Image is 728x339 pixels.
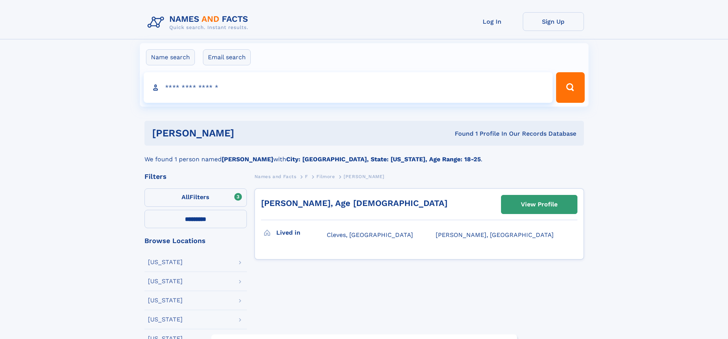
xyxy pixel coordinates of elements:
b: City: [GEOGRAPHIC_DATA], State: [US_STATE], Age Range: 18-25 [286,156,481,163]
b: [PERSON_NAME] [222,156,273,163]
label: Name search [146,49,195,65]
div: We found 1 person named with . [144,146,584,164]
label: Email search [203,49,251,65]
a: [PERSON_NAME], Age [DEMOGRAPHIC_DATA] [261,198,448,208]
span: F [305,174,308,179]
a: View Profile [501,195,577,214]
label: Filters [144,188,247,207]
div: Browse Locations [144,237,247,244]
button: Search Button [556,72,584,103]
h1: [PERSON_NAME] [152,128,345,138]
input: search input [144,72,553,103]
div: [US_STATE] [148,278,183,284]
a: Sign Up [523,12,584,31]
div: Found 1 Profile In Our Records Database [344,130,576,138]
a: Filmore [316,172,335,181]
div: [US_STATE] [148,316,183,323]
div: [US_STATE] [148,297,183,303]
span: [PERSON_NAME], [GEOGRAPHIC_DATA] [436,231,554,238]
span: [PERSON_NAME] [344,174,384,179]
span: Cleves, [GEOGRAPHIC_DATA] [327,231,413,238]
a: Names and Facts [255,172,297,181]
div: [US_STATE] [148,259,183,265]
div: View Profile [521,196,558,213]
span: All [182,193,190,201]
div: Filters [144,173,247,180]
span: Filmore [316,174,335,179]
a: Log In [462,12,523,31]
h3: Lived in [276,226,327,239]
img: Logo Names and Facts [144,12,255,33]
a: F [305,172,308,181]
